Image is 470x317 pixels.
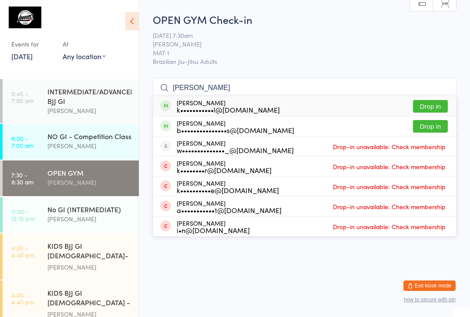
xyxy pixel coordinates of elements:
div: KIDS BJJ GI [DEMOGRAPHIC_DATA]- Level 2 [47,241,131,262]
time: 4:00 - 4:40 pm [11,291,34,305]
span: Drop-in unavailable: Check membership [331,200,448,213]
span: [PERSON_NAME] [153,40,443,48]
button: how to secure with pin [404,297,456,303]
div: [PERSON_NAME] [177,140,294,153]
div: KIDS BJJ GI [DEMOGRAPHIC_DATA] - Level 1 [47,288,131,309]
time: 11:00 - 12:15 pm [11,208,35,222]
div: [PERSON_NAME] [177,220,250,234]
div: [PERSON_NAME] [177,180,279,194]
div: a•••••••••••1@[DOMAIN_NAME] [177,207,282,214]
div: [PERSON_NAME] [47,262,131,272]
a: [DATE] [11,51,33,61]
a: 11:00 -12:15 pmNo GI (INTERMEDIATE)[PERSON_NAME] [3,197,139,233]
div: [PERSON_NAME] [47,177,131,187]
div: [PERSON_NAME] [47,106,131,116]
div: Events for [11,37,54,51]
span: Drop-in unavailable: Check membership [331,160,448,173]
div: k••••••••r@[DOMAIN_NAME] [177,167,272,174]
div: k••••••••••e@[DOMAIN_NAME] [177,187,279,194]
input: Search [153,78,457,98]
div: w••••••••••••••_@[DOMAIN_NAME] [177,147,294,153]
div: [PERSON_NAME] [47,141,131,151]
span: [DATE] 7:30am [153,31,443,40]
div: b•••••••••••••••s@[DOMAIN_NAME] [177,127,294,133]
time: 4:00 - 4:40 pm [11,244,34,258]
button: Exit kiosk mode [403,280,456,291]
div: At [63,37,106,51]
div: Any location [63,51,106,61]
time: 6:00 - 7:00 am [11,135,34,149]
div: OPEN GYM [47,168,131,177]
time: 5:45 - 7:00 am [11,90,34,104]
span: Drop-in unavailable: Check membership [331,180,448,193]
a: 5:45 -7:00 amINTERMEDIATE/ADVANCED BJJ GI[PERSON_NAME] [3,79,139,123]
a: 4:00 -4:40 pmKIDS BJJ GI [DEMOGRAPHIC_DATA]- Level 2[PERSON_NAME] [3,234,139,280]
div: No GI (INTERMEDIATE) [47,204,131,214]
time: 7:30 - 8:30 am [11,171,34,185]
a: 6:00 -7:00 amNO GI - Competition Class[PERSON_NAME] [3,124,139,160]
div: INTERMEDIATE/ADVANCED BJJ GI [47,87,131,106]
div: [PERSON_NAME] [177,120,294,133]
button: Drop in [413,120,448,133]
button: Drop in [413,100,448,113]
span: Drop-in unavailable: Check membership [331,140,448,153]
div: k•••••••••••l@[DOMAIN_NAME] [177,106,280,113]
h2: OPEN GYM Check-in [153,12,457,27]
span: Brazilian Jiu-Jitsu Adults [153,57,457,66]
div: [PERSON_NAME] [47,214,131,224]
div: i•n@[DOMAIN_NAME] [177,227,250,234]
div: NO GI - Competition Class [47,131,131,141]
span: MAT 1 [153,48,443,57]
span: Drop-in unavailable: Check membership [331,220,448,233]
div: [PERSON_NAME] [177,200,282,214]
a: 7:30 -8:30 amOPEN GYM[PERSON_NAME] [3,160,139,196]
div: [PERSON_NAME] [177,160,272,174]
div: [PERSON_NAME] [177,99,280,113]
img: Lemos Brazilian Jiu-Jitsu [9,7,41,28]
